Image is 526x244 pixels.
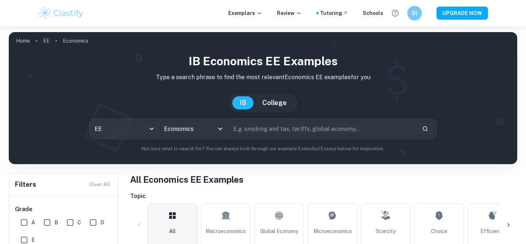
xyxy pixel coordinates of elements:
[313,227,352,235] span: Microeconomics
[480,227,505,235] span: Efficiency
[437,7,488,20] button: UPGRADE NOW
[277,9,302,17] p: Review
[15,73,511,82] p: Type a search phrase to find the most relevant Economics EE examples for you
[232,96,254,109] button: IB
[255,96,294,109] button: College
[169,227,176,235] span: All
[15,53,511,70] h1: IB Economics EE examples
[31,236,35,244] span: E
[15,205,113,214] h6: Grade
[411,9,419,17] h6: B(
[15,179,36,190] h6: Filters
[63,37,88,45] p: Economics
[15,145,511,152] p: Not sure what to search for? You can always look through our example Extended Essays below for in...
[376,227,396,235] span: Scarcity
[43,36,50,46] a: EE
[130,173,517,186] h1: All Economics EE Examples
[89,119,159,139] div: EE
[228,9,262,17] p: Exemplars
[260,227,298,235] span: Global Economy
[9,32,517,164] img: profile cover
[419,123,431,135] button: Search
[77,218,81,226] span: C
[130,192,517,201] h6: Topic
[38,6,84,20] img: Clastify logo
[100,218,104,226] span: D
[54,218,58,226] span: B
[407,6,422,20] button: B(
[215,124,225,134] button: Open
[389,7,401,19] button: Help and Feedback
[228,119,416,139] input: E.g. smoking and tax, tariffs, global economy...
[31,218,35,226] span: A
[16,36,30,46] a: Home
[363,9,383,17] a: Schools
[206,227,246,235] span: Macroeconomics
[431,227,447,235] span: Choice
[320,9,348,17] a: Tutoring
